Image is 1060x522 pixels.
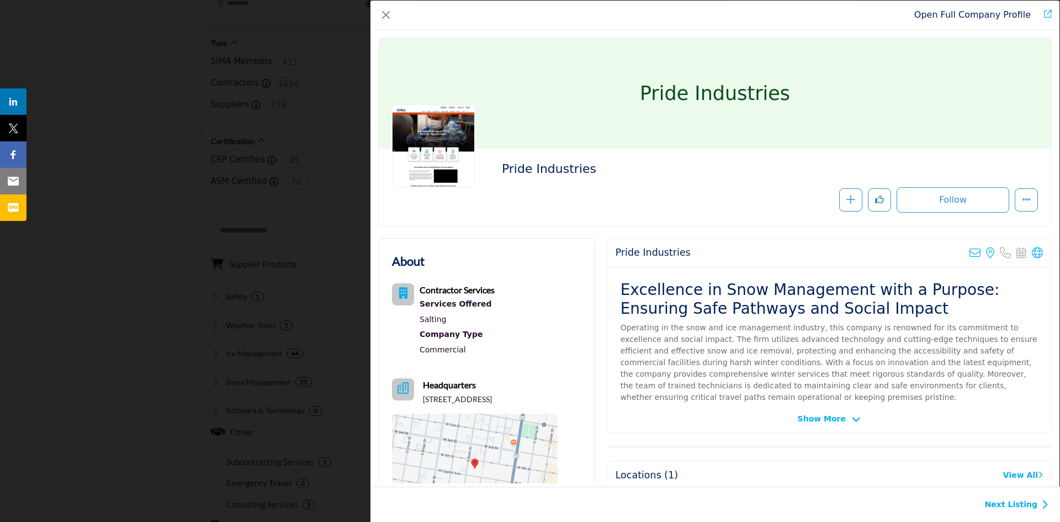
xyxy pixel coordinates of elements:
[423,378,476,392] b: Headquarters
[392,252,425,270] h2: About
[621,322,1038,403] p: Operating in the snow and ice management industry, this company is renowned for its commitment to...
[868,188,891,212] button: Like
[1015,188,1038,212] button: More Options
[423,394,492,405] p: [STREET_ADDRESS]
[392,283,414,305] button: Category Icon
[420,315,447,324] a: Salting
[420,286,495,295] a: Contractor Services
[798,413,846,425] span: Show More
[378,7,394,23] button: Close
[985,499,1048,510] a: Next Listing
[1036,8,1052,22] a: Redirect to pride-industries
[640,38,790,149] h1: Pride Industries
[420,297,495,312] div: Services Offered refers to the specific products, assistance, or expertise a business provides to...
[616,247,691,259] h2: Pride Industries
[839,188,862,212] button: Add To List
[420,345,466,354] a: Commercial
[616,470,679,481] h2: Locations (1)
[420,327,495,342] a: Company Type
[420,297,495,312] a: Services Offered
[392,378,414,400] button: Headquarter icon
[502,162,805,176] h2: Pride Industries
[1003,470,1043,481] a: View All
[897,187,1009,213] button: Redirect to login
[420,284,495,295] b: Contractor Services
[420,327,495,342] div: A Company Type refers to the legal structure of a business, such as sole proprietorship, partners...
[914,9,1031,20] a: Redirect to pride-industries
[392,104,475,187] img: pride-industries logo
[621,281,1038,318] h2: Excellence in Snow Management with a Purpose: Ensuring Safe Pathways and Social Impact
